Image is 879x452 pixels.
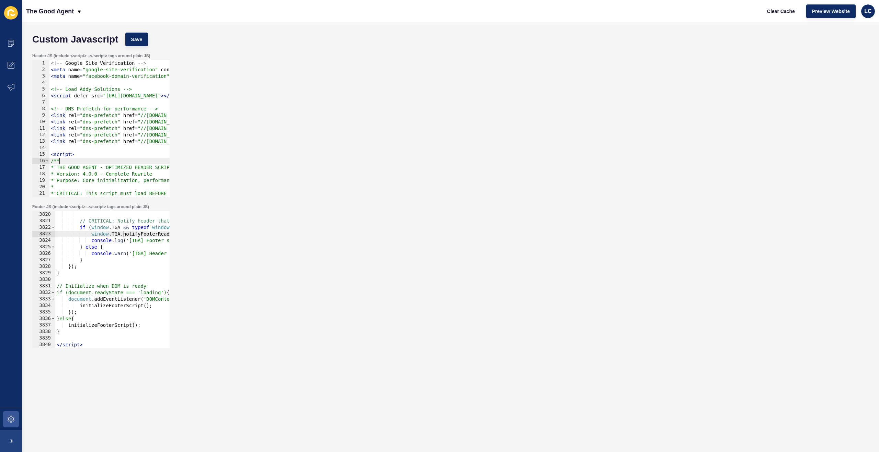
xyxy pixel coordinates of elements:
div: 7 [32,99,49,106]
div: 16 [32,158,49,164]
div: 3820 [32,211,55,218]
span: Save [131,36,142,43]
div: 15 [32,151,49,158]
div: 12 [32,132,49,138]
div: 3825 [32,244,55,250]
div: 3829 [32,270,55,276]
h1: Custom Javascript [32,36,118,43]
button: Preview Website [806,4,856,18]
div: 3822 [32,224,55,231]
div: 3830 [32,276,55,283]
div: 5 [32,86,49,93]
div: 3840 [32,342,55,348]
span: Preview Website [812,8,850,15]
div: 20 [32,184,49,190]
div: 3828 [32,263,55,270]
p: The Good Agent [26,3,74,20]
div: 14 [32,145,49,151]
div: 19 [32,177,49,184]
div: 3839 [32,335,55,342]
div: 6 [32,93,49,99]
div: 3838 [32,329,55,335]
div: 3837 [32,322,55,329]
div: 3 [32,73,49,80]
div: 22 [32,197,49,203]
div: 3832 [32,289,55,296]
div: 3826 [32,250,55,257]
span: LC [864,8,871,15]
div: 3821 [32,218,55,224]
div: 3834 [32,302,55,309]
label: Header JS (include <script>...</script> tags around plain JS) [32,53,150,59]
div: 3835 [32,309,55,316]
div: 3831 [32,283,55,289]
div: 3823 [32,231,55,237]
div: 1 [32,60,49,67]
span: Clear Cache [767,8,795,15]
div: 3833 [32,296,55,302]
div: 9 [32,112,49,119]
div: 3827 [32,257,55,263]
div: 3836 [32,316,55,322]
button: Save [125,33,148,46]
label: Footer JS (include <script>...</script> tags around plain JS) [32,204,149,210]
div: 10 [32,119,49,125]
div: 21 [32,190,49,197]
div: 3824 [32,237,55,244]
div: 13 [32,138,49,145]
div: 2 [32,67,49,73]
button: Clear Cache [761,4,801,18]
div: 4 [32,80,49,86]
div: 11 [32,125,49,132]
div: 8 [32,106,49,112]
div: 17 [32,164,49,171]
div: 18 [32,171,49,177]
